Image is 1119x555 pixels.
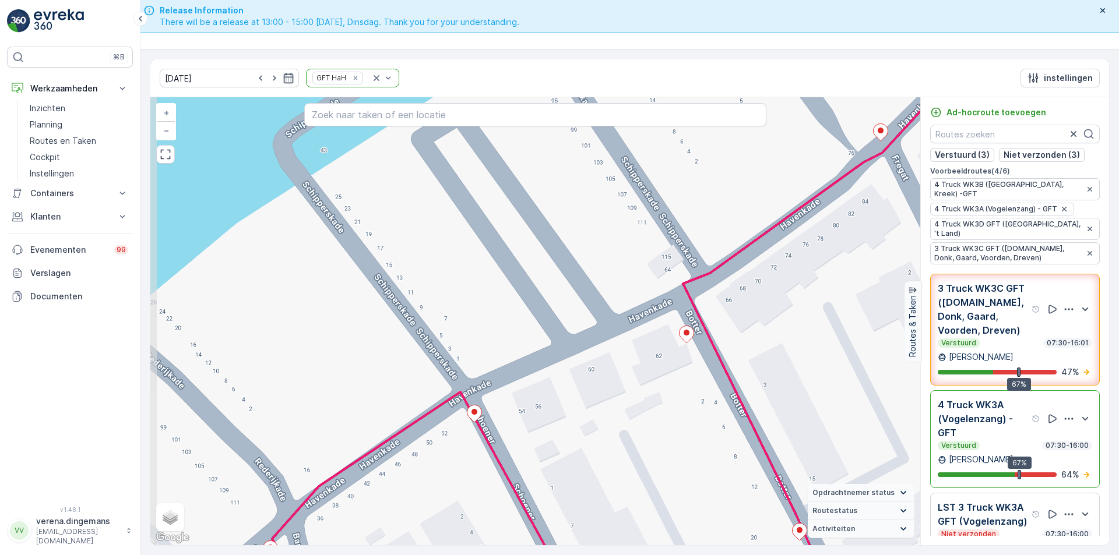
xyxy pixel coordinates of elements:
[938,281,1029,337] p: 3 Truck WK3C GFT ([DOMAIN_NAME], Donk, Gaard, Voorden, Dreven)
[10,521,29,540] div: VV
[153,530,192,545] img: Google
[808,484,914,502] summary: Opdrachtnemer status
[160,16,519,28] span: There will be a release at 13:00 - 15:00 [DATE], Dinsdag. Thank you for your understanding.
[30,211,110,222] p: Klanten
[30,151,60,163] p: Cockpit
[1046,338,1090,348] p: 07:30-16:01
[113,52,125,62] p: ⌘B
[930,148,994,162] button: Verstuurd (3)
[1021,69,1100,87] button: instellingen
[30,267,128,279] p: Verslagen
[930,107,1046,118] a: Ad-hocroute toevoegen
[1044,441,1090,450] p: 07:30-16:00
[36,515,120,527] p: verena.dingemans
[935,149,990,161] p: Verstuurd (3)
[30,135,96,147] p: Routes en Taken
[949,351,1014,363] p: [PERSON_NAME]
[1004,149,1080,161] p: Niet verzonden (3)
[157,504,183,530] a: Layers
[999,148,1085,162] button: Niet verzonden (3)
[907,295,919,357] p: Routes & Taken
[1032,510,1041,519] div: help tooltippictogram
[30,291,128,302] p: Documenten
[946,107,1046,118] p: Ad-hocroute toevoegen
[930,167,1100,176] p: Voorbeeldroutes ( 4 / 6 )
[30,188,110,199] p: Containers
[7,285,133,308] a: Documenten
[160,69,299,87] input: dd/mm/yyyy
[1044,72,1093,84] p: instellingen
[25,149,133,165] a: Cockpit
[25,116,133,133] a: Planning
[304,103,766,126] input: Zoek naar taken of een locatie
[930,125,1100,143] input: Routes zoeken
[30,244,107,256] p: Evenementen
[7,77,133,100] button: Werkzaamheden
[7,205,133,228] button: Klanten
[1061,469,1079,480] p: 64 %
[160,5,519,16] span: Release Information
[30,168,74,179] p: Instellingen
[940,441,977,450] p: Verstuurd
[812,506,857,515] span: Routestatus
[7,515,133,546] button: VVverena.dingemans[EMAIL_ADDRESS][DOMAIN_NAME]
[153,530,192,545] a: Dit gebied openen in Google Maps (er wordt een nieuw venster geopend)
[30,83,110,94] p: Werkzaamheden
[1061,366,1079,378] p: 47 %
[812,488,895,497] span: Opdrachtnemer status
[1008,457,1032,469] div: 67%
[940,529,997,539] p: Niet verzonden
[25,100,133,116] a: Inzichten
[934,180,1083,199] span: 4 Truck WK3B ([GEOGRAPHIC_DATA], Kreek) -GFT
[7,261,133,285] a: Verslagen
[313,72,348,83] div: GFT HaH
[157,122,175,139] a: Uitzoomen
[25,133,133,149] a: Routes en Taken
[1032,414,1041,423] div: help tooltippictogram
[934,204,1057,214] span: 4 Truck WK3A (Vogelenzang) - GFT
[1032,305,1041,314] div: help tooltippictogram
[1007,378,1031,391] div: 67%
[30,119,62,130] p: Planning
[7,9,30,33] img: logo
[812,524,855,533] span: Activiteiten
[938,500,1029,528] p: LST 3 Truck WK3A GFT (Vogelenzang)
[7,506,133,513] span: v 1.48.1
[808,520,914,538] summary: Activiteiten
[934,244,1083,263] span: 3 Truck WK3C GFT ([DOMAIN_NAME], Donk, Gaard, Voorden, Dreven)
[7,238,133,261] a: Evenementen99
[808,502,914,520] summary: Routestatus
[36,527,120,546] p: [EMAIL_ADDRESS][DOMAIN_NAME]
[164,108,169,118] span: +
[940,338,977,348] p: Verstuurd
[349,73,362,83] div: Remove GFT HaH
[938,398,1029,440] p: 4 Truck WK3A (Vogelenzang) - GFT
[34,9,84,33] img: logo_light-DOdMpM7g.png
[157,104,175,122] a: In zoomen
[117,245,126,254] p: 99
[164,125,170,135] span: −
[949,454,1014,465] p: [PERSON_NAME]
[7,182,133,205] button: Containers
[25,165,133,182] a: Instellingen
[30,102,65,114] p: Inzichten
[1044,529,1090,539] p: 07:30-16:00
[934,220,1083,238] span: 4 Truck WK3D GFT ([GEOGRAPHIC_DATA], 't Land)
